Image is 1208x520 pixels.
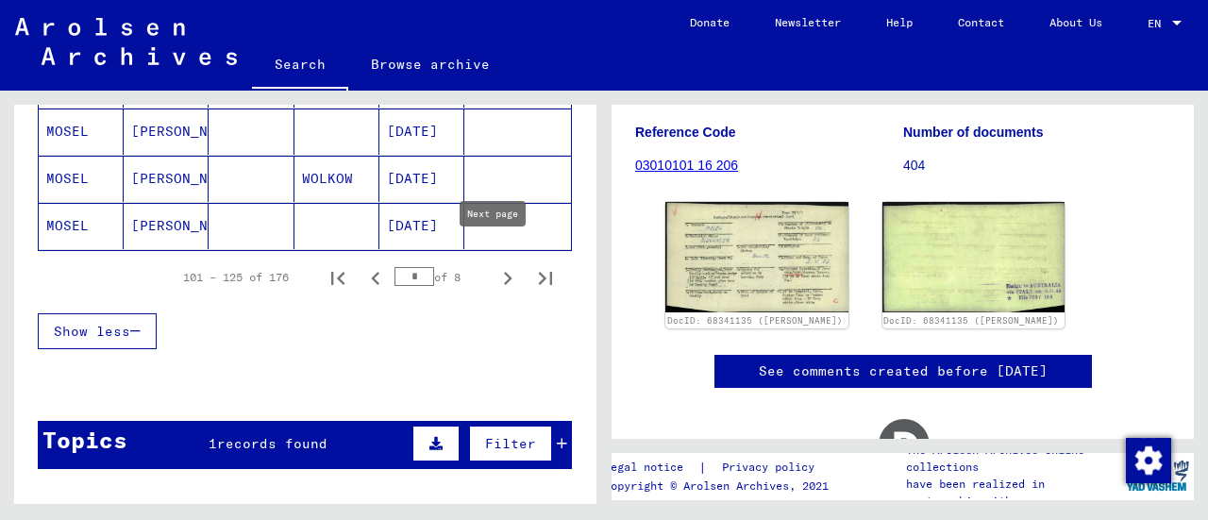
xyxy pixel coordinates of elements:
button: Show less [38,313,157,349]
mat-cell: [PERSON_NAME] [124,203,209,249]
img: Arolsen_neg.svg [15,18,237,65]
img: 002.jpg [882,202,1065,312]
button: Filter [469,426,552,461]
mat-cell: [PERSON_NAME] [124,109,209,155]
img: yv_logo.png [1122,452,1193,499]
span: 1 [209,435,217,452]
img: Change consent [1126,438,1171,483]
b: Number of documents [903,125,1044,140]
span: records found [217,435,327,452]
span: Show less [54,323,130,340]
mat-cell: [PERSON_NAME] [124,156,209,202]
span: EN [1148,17,1168,30]
img: 001.jpg [665,202,848,312]
div: | [604,458,837,478]
a: See comments created before [DATE] [759,361,1048,381]
mat-cell: MOSEL [39,109,124,155]
button: Previous page [357,259,394,296]
button: First page [319,259,357,296]
p: have been realized in partnership with [906,476,1121,510]
a: Privacy policy [707,458,837,478]
a: DocID: 68341135 ([PERSON_NAME]) [667,315,843,326]
p: 404 [903,156,1170,176]
a: DocID: 68341135 ([PERSON_NAME]) [883,315,1059,326]
mat-cell: MOSEL [39,203,124,249]
a: Legal notice [604,458,698,478]
a: Search [252,42,348,91]
mat-cell: [DATE] [379,156,464,202]
b: Reference Code [635,125,736,140]
a: 03010101 16 206 [635,158,738,173]
mat-cell: [DATE] [379,203,464,249]
button: Next page [489,259,527,296]
span: Filter [485,435,536,452]
div: 101 – 125 of 176 [183,269,289,286]
div: of 8 [394,268,489,286]
mat-cell: MOSEL [39,156,124,202]
a: Browse archive [348,42,512,87]
button: Last page [527,259,564,296]
div: Topics [42,423,127,457]
p: The Arolsen Archives online collections [906,442,1121,476]
p: Copyright © Arolsen Archives, 2021 [604,478,837,495]
mat-cell: [DATE] [379,109,464,155]
mat-cell: WOLKOW [294,156,379,202]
